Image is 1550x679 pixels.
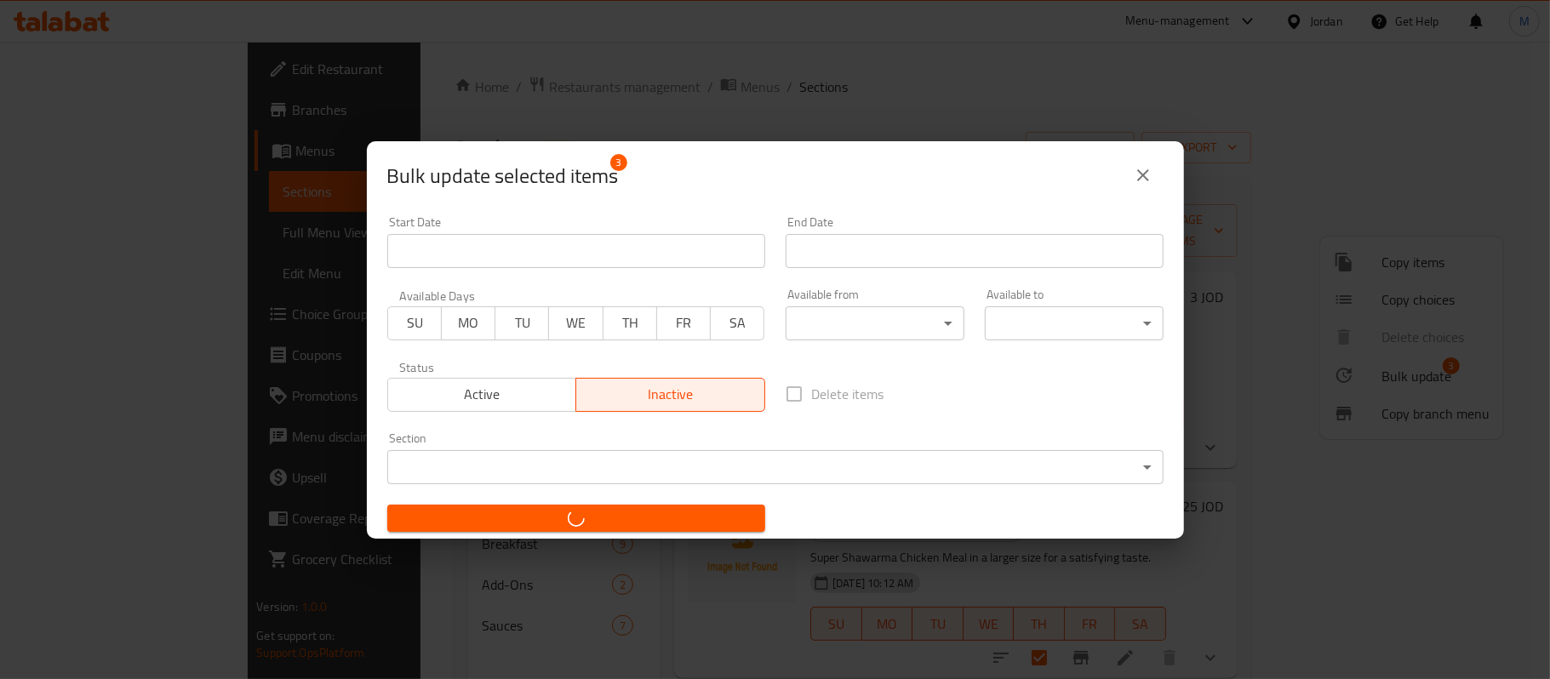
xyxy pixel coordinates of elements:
span: Active [395,382,570,407]
button: Active [387,378,577,412]
span: Selected items count [387,163,619,190]
div: ​ [985,306,1164,340]
span: 3 [610,154,627,171]
span: TU [502,311,542,335]
button: Inactive [575,378,765,412]
button: TU [495,306,549,340]
button: FR [656,306,711,340]
button: MO [441,306,495,340]
button: SU [387,306,442,340]
button: close [1123,155,1164,196]
span: TH [610,311,650,335]
span: FR [664,311,704,335]
span: MO [449,311,489,335]
span: Delete items [812,384,884,404]
span: SA [718,311,758,335]
div: ​ [387,450,1164,484]
span: SU [395,311,435,335]
span: WE [556,311,596,335]
div: ​ [786,306,964,340]
button: TH [603,306,657,340]
button: SA [710,306,764,340]
button: WE [548,306,603,340]
span: Inactive [583,382,758,407]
